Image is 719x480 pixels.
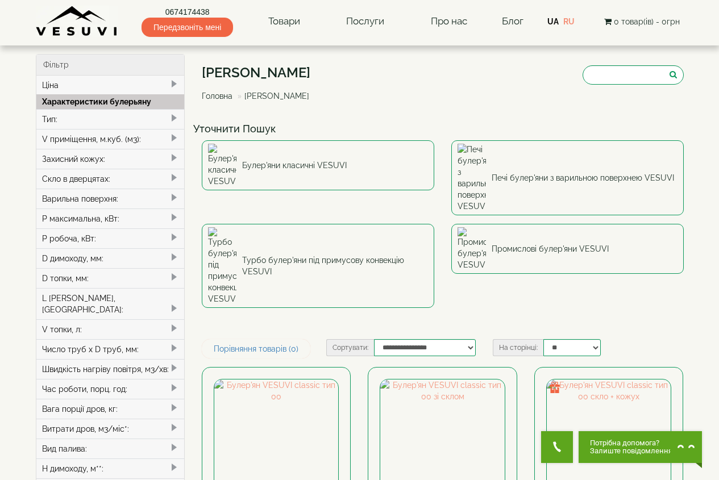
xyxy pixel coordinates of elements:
a: Порівняння товарів (0) [202,339,310,358]
div: Варильна поверхня: [36,189,185,208]
a: Головна [202,91,232,101]
div: Витрати дров, м3/міс*: [36,419,185,439]
div: V приміщення, м.куб. (м3): [36,129,185,149]
img: gift [549,382,560,393]
label: На сторінці: [493,339,543,356]
div: Тип: [36,109,185,129]
a: Про нас [419,9,479,35]
div: Ціна [36,76,185,95]
div: Число труб x D труб, мм: [36,339,185,359]
span: Потрібна допомога? [590,439,672,447]
div: P максимальна, кВт: [36,208,185,228]
div: Характеристики булерьяну [36,94,185,109]
h1: [PERSON_NAME] [202,65,318,80]
a: Послуги [335,9,396,35]
h4: Уточнити Пошук [193,123,692,135]
li: [PERSON_NAME] [235,90,309,102]
img: Промислові булер'яни VESUVI [458,227,486,270]
div: P робоча, кВт: [36,228,185,248]
a: UA [547,17,559,26]
div: D топки, мм: [36,268,185,288]
div: Скло в дверцятах: [36,169,185,189]
a: Товари [257,9,311,35]
span: Передзвоніть мені [142,18,233,37]
a: Промислові булер'яни VESUVI Промислові булер'яни VESUVI [451,224,684,274]
img: Завод VESUVI [36,6,118,37]
div: L [PERSON_NAME], [GEOGRAPHIC_DATA]: [36,288,185,319]
button: 0 товар(ів) - 0грн [601,15,683,28]
button: Get Call button [541,431,573,463]
a: 0674174438 [142,6,233,18]
label: Сортувати: [326,339,374,356]
div: D димоходу, мм: [36,248,185,268]
a: RU [563,17,575,26]
div: Фільтр [36,55,185,76]
div: Час роботи, порц. год: [36,379,185,399]
a: Булер'яни класичні VESUVI Булер'яни класичні VESUVI [202,140,434,190]
div: H димоходу, м**: [36,458,185,478]
div: Вага порції дров, кг: [36,399,185,419]
a: Печі булер'яни з варильною поверхнею VESUVI Печі булер'яни з варильною поверхнею VESUVI [451,140,684,215]
div: Швидкість нагріву повітря, м3/хв: [36,359,185,379]
div: Вид палива: [36,439,185,458]
button: Chat button [579,431,702,463]
span: Залиште повідомлення [590,447,672,455]
div: V топки, л: [36,319,185,339]
div: Захисний кожух: [36,149,185,169]
a: Блог [502,15,523,27]
img: Булер'яни класичні VESUVI [208,144,236,187]
span: 0 товар(ів) - 0грн [614,17,680,26]
a: Турбо булер'яни під примусову конвекцію VESUVI Турбо булер'яни під примусову конвекцію VESUVI [202,224,434,308]
img: Турбо булер'яни під примусову конвекцію VESUVI [208,227,236,304]
img: Печі булер'яни з варильною поверхнею VESUVI [458,144,486,212]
